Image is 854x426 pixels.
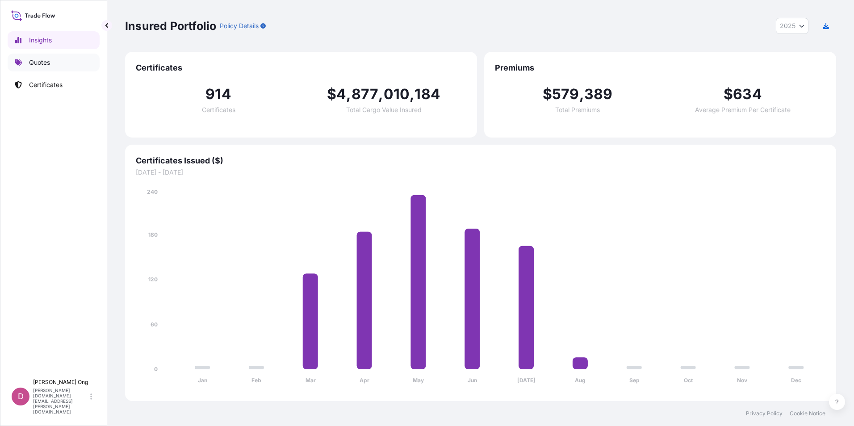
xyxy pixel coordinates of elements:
span: , [410,87,414,101]
a: Quotes [8,54,100,71]
span: 184 [414,87,440,101]
tspan: Mar [306,377,316,384]
p: Quotes [29,58,50,67]
span: Premiums [495,63,825,73]
span: Certificates Issued ($) [136,155,825,166]
span: 914 [205,87,231,101]
a: Insights [8,31,100,49]
tspan: [DATE] [517,377,536,384]
a: Certificates [8,76,100,94]
span: $ [724,87,733,101]
tspan: 60 [151,321,158,328]
tspan: 120 [148,276,158,283]
span: 579 [552,87,579,101]
button: Year Selector [776,18,808,34]
tspan: Jan [198,377,207,384]
span: , [346,87,351,101]
tspan: Apr [360,377,369,384]
span: D [18,392,24,401]
p: Policy Details [220,21,259,30]
span: Total Premiums [555,107,600,113]
a: Cookie Notice [790,410,825,417]
tspan: Aug [575,377,586,384]
tspan: Feb [251,377,261,384]
a: Privacy Policy [746,410,783,417]
span: 634 [733,87,762,101]
span: 2025 [780,21,795,30]
tspan: Oct [684,377,693,384]
span: $ [327,87,336,101]
p: Insured Portfolio [125,19,216,33]
tspan: 0 [154,366,158,372]
span: , [579,87,584,101]
tspan: Dec [791,377,801,384]
span: Certificates [136,63,466,73]
p: [PERSON_NAME][DOMAIN_NAME][EMAIL_ADDRESS][PERSON_NAME][DOMAIN_NAME] [33,388,88,414]
tspan: Nov [737,377,748,384]
tspan: Jun [468,377,477,384]
tspan: May [413,377,424,384]
tspan: Sep [629,377,640,384]
span: Total Cargo Value Insured [346,107,422,113]
p: Insights [29,36,52,45]
span: Average Premium Per Certificate [695,107,791,113]
tspan: 180 [148,231,158,238]
span: 877 [352,87,379,101]
span: Certificates [202,107,235,113]
span: 4 [336,87,346,101]
span: [DATE] - [DATE] [136,168,825,177]
span: $ [543,87,552,101]
p: [PERSON_NAME] Ong [33,379,88,386]
span: , [378,87,383,101]
span: 010 [384,87,410,101]
span: 389 [584,87,613,101]
p: Certificates [29,80,63,89]
tspan: 240 [147,188,158,195]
